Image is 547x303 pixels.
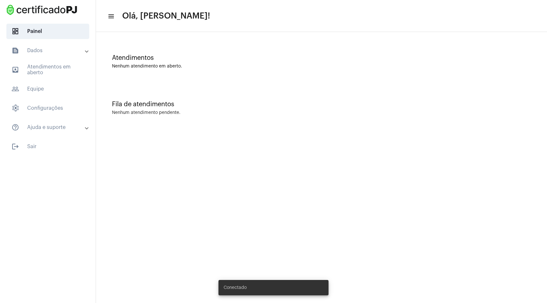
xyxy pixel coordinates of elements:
[4,120,96,135] mat-expansion-panel-header: sidenav iconAjuda e suporte
[12,66,19,74] mat-icon: sidenav icon
[6,100,89,116] span: Configurações
[6,24,89,39] span: Painel
[12,124,19,131] mat-icon: sidenav icon
[12,28,19,35] span: sidenav icon
[6,139,89,154] span: Sair
[12,143,19,150] mat-icon: sidenav icon
[122,11,210,21] span: Olá, [PERSON_NAME]!
[112,54,531,61] div: Atendimentos
[12,104,19,112] span: sidenav icon
[12,47,85,54] mat-panel-title: Dados
[112,101,531,108] div: Fila de atendimentos
[4,43,96,58] mat-expansion-panel-header: sidenav iconDados
[12,47,19,54] mat-icon: sidenav icon
[5,3,79,17] img: fba4626d-73b5-6c3e-879c-9397d3eee438.png
[6,62,89,77] span: Atendimentos em aberto
[12,124,85,131] mat-panel-title: Ajuda e suporte
[6,81,89,97] span: Equipe
[107,12,114,20] mat-icon: sidenav icon
[12,85,19,93] mat-icon: sidenav icon
[112,110,180,115] div: Nenhum atendimento pendente.
[224,284,247,291] span: Conectado
[112,64,531,69] div: Nenhum atendimento em aberto.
